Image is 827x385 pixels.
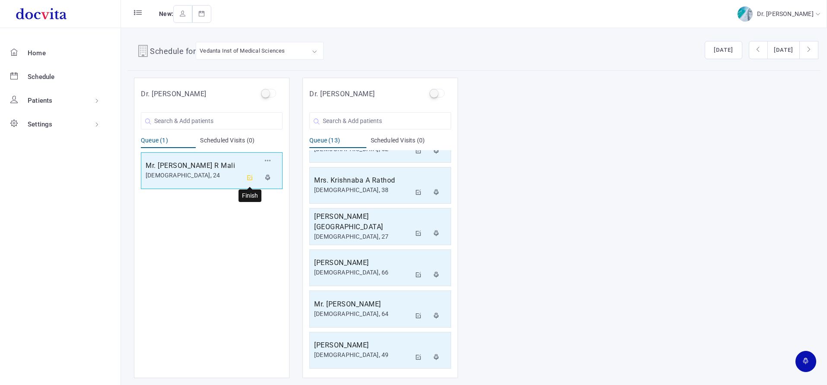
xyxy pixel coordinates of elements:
div: Scheduled Visits (0) [371,136,452,148]
input: Search & Add patients [309,112,451,129]
h5: [PERSON_NAME] [314,340,411,350]
h5: Mr. [PERSON_NAME] R Mali [146,161,242,171]
div: Vedanta Inst of Medical Sciences [200,46,285,56]
h5: Dr. [PERSON_NAME] [141,89,207,99]
h5: Dr. [PERSON_NAME] [309,89,375,99]
div: [DEMOGRAPHIC_DATA], 38 [314,186,411,195]
span: Schedule [28,73,55,81]
h4: Schedule for [150,45,196,59]
button: [DATE] [767,41,800,59]
span: New: [159,10,173,17]
span: Dr. [PERSON_NAME] [757,10,815,17]
span: Patients [28,97,53,104]
button: [DATE] [705,41,742,59]
div: Scheduled Visits (0) [200,136,283,148]
h5: [PERSON_NAME] [314,258,411,268]
input: Search & Add patients [141,112,283,129]
h5: Mr. [PERSON_NAME] [314,299,411,309]
div: Finish [239,189,261,202]
div: [DEMOGRAPHIC_DATA], 27 [314,232,411,241]
span: Home [28,49,46,57]
div: Queue (13) [309,136,366,148]
h5: [PERSON_NAME][GEOGRAPHIC_DATA] [314,211,411,232]
div: [DEMOGRAPHIC_DATA], 64 [314,309,411,319]
div: Queue (1) [141,136,196,148]
div: [DEMOGRAPHIC_DATA], 49 [314,350,411,360]
div: [DEMOGRAPHIC_DATA], 66 [314,268,411,277]
div: [DEMOGRAPHIC_DATA], 24 [146,171,242,180]
img: img-2.jpg [738,6,753,22]
span: Settings [28,120,53,128]
h5: Mrs. Krishnaba A Rathod [314,175,411,186]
